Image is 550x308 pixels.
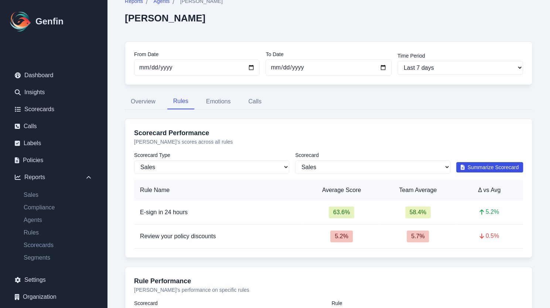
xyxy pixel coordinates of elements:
[295,151,450,159] label: Scorecard
[9,119,98,134] a: Calls
[140,233,216,239] span: Review your policy discounts
[134,180,303,201] th: Rule Name
[18,191,98,199] a: Sales
[18,228,98,237] a: Rules
[134,276,523,286] h3: Rule Performance
[9,273,98,287] a: Settings
[9,10,33,33] img: Logo
[134,138,523,146] p: [PERSON_NAME] 's scores across all rules
[9,170,98,185] div: Reports
[9,136,98,151] a: Labels
[479,232,499,240] span: 0.5 %
[9,85,98,100] a: Insights
[18,253,98,262] a: Segments
[200,94,237,109] button: Emotions
[407,230,429,242] span: 5.7 %
[134,51,260,58] label: From Date
[125,13,223,24] h2: [PERSON_NAME]
[9,68,98,83] a: Dashboard
[266,51,391,58] label: To Date
[9,290,98,304] a: Organization
[167,94,194,109] button: Rules
[330,230,352,242] span: 5.2 %
[479,208,499,216] span: 5.2 %
[9,153,98,168] a: Policies
[329,206,354,218] span: 63.6 %
[380,180,455,201] th: Team Average
[125,94,161,109] button: Overview
[18,241,98,250] a: Scorecards
[397,52,523,59] label: Time Period
[9,102,98,117] a: Scorecards
[405,206,431,218] span: 58.4 %
[134,300,326,307] label: Scorecard
[134,128,523,138] h3: Scorecard Performance
[18,203,98,212] a: Compliance
[242,94,267,109] button: Calls
[18,216,98,225] a: Agents
[134,286,523,294] p: [PERSON_NAME] 's performance on specific rules
[35,16,64,27] h1: Genfin
[134,151,289,159] label: Scorecard Type
[455,180,523,201] th: Δ vs Avg
[468,164,519,171] span: Summarize Scorecard
[140,209,188,215] span: E-sign in 24 hours
[303,180,380,201] th: Average Score
[456,162,523,172] button: Summarize Scorecard
[332,300,523,307] label: Rule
